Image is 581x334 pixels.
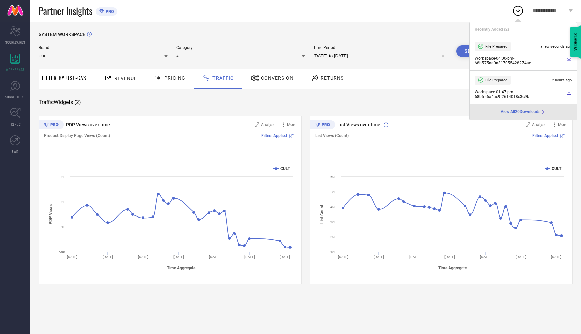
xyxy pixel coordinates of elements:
[338,255,348,259] text: [DATE]
[66,122,110,127] span: PDP Views over time
[330,250,336,254] text: 10L
[261,122,275,127] span: Analyse
[39,99,81,106] span: Traffic Widgets ( 2 )
[295,133,296,138] span: |
[61,200,65,204] text: 2L
[5,94,26,99] span: SUGGESTIONS
[104,9,114,14] span: PRO
[167,266,196,270] tspan: Time Aggregate
[485,78,507,82] span: File Prepared
[67,255,77,259] text: [DATE]
[42,74,89,82] span: Filter By Use-Case
[330,205,336,209] text: 40L
[337,122,380,127] span: List Views over time
[48,204,53,224] tspan: PDP Views
[321,75,344,81] span: Returns
[39,45,168,50] span: Brand
[261,75,294,81] span: Conversion
[501,109,540,115] span: View All 20 Downloads
[444,255,455,259] text: [DATE]
[39,120,64,130] div: Premium
[9,122,21,127] span: TRENDS
[44,133,110,138] span: Product Display Page Views (Count)
[501,109,546,115] div: Open download page
[330,175,336,179] text: 60L
[475,56,565,65] span: Workspace - 04:00-pm - 68b575aa0a317055428274ae
[540,44,572,49] span: a few seconds ago
[409,255,419,259] text: [DATE]
[59,250,65,254] text: 50K
[438,266,467,270] tspan: Time Aggregate
[138,255,148,259] text: [DATE]
[532,133,558,138] span: Filters Applied
[532,122,546,127] span: Analyse
[5,40,25,45] span: SCORECARDS
[176,45,305,50] span: Category
[114,76,137,81] span: Revenue
[39,32,85,37] span: SYSTEM WORKSPACE
[551,255,561,259] text: [DATE]
[313,45,448,50] span: Time Period
[485,44,507,49] span: File Prepared
[212,75,234,81] span: Traffic
[61,225,65,229] text: 1L
[313,52,448,60] input: Select time period
[39,4,92,18] span: Partner Insights
[566,90,572,99] a: Download
[501,109,546,115] a: View All20Downloads
[512,5,524,17] div: Open download list
[173,255,184,259] text: [DATE]
[330,235,336,239] text: 20L
[566,133,567,138] span: |
[261,133,287,138] span: Filters Applied
[12,149,18,154] span: FWD
[456,45,493,57] button: Search
[6,67,25,72] span: WORKSPACE
[103,255,113,259] text: [DATE]
[566,56,572,65] a: Download
[330,190,336,194] text: 50L
[475,27,509,32] span: Recently Added ( 2 )
[255,122,259,127] svg: Zoom
[552,78,572,82] span: 2 hours ago
[287,122,296,127] span: More
[164,75,185,81] span: Pricing
[320,205,324,224] tspan: List Count
[310,120,335,130] div: Premium
[558,122,567,127] span: More
[552,166,562,171] text: CULT
[330,220,336,224] text: 30L
[315,133,349,138] span: List Views (Count)
[244,255,255,259] text: [DATE]
[209,255,220,259] text: [DATE]
[526,122,530,127] svg: Zoom
[373,255,384,259] text: [DATE]
[280,255,290,259] text: [DATE]
[516,255,526,259] text: [DATE]
[61,175,65,179] text: 2L
[475,90,565,99] span: Workspace - 01:47-pm - 68b556a4ac9f2614018c3c9b
[480,255,491,259] text: [DATE]
[280,166,290,171] text: CULT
